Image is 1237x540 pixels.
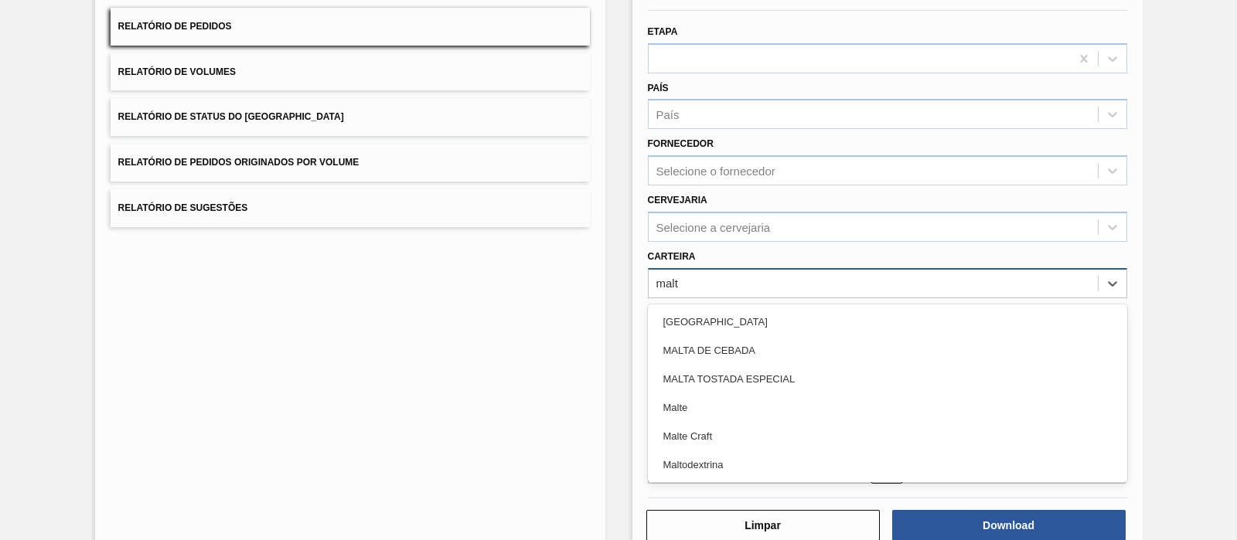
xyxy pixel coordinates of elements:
[111,53,590,91] button: Relatório de Volumes
[118,111,344,122] span: Relatório de Status do [GEOGRAPHIC_DATA]
[656,220,771,233] div: Selecione a cervejaria
[111,189,590,227] button: Relatório de Sugestões
[118,202,248,213] span: Relatório de Sugestões
[111,98,590,136] button: Relatório de Status do [GEOGRAPHIC_DATA]
[656,108,680,121] div: País
[648,336,1127,365] div: MALTA DE CEBADA
[648,251,696,262] label: Carteira
[656,165,775,178] div: Selecione o fornecedor
[118,157,360,168] span: Relatório de Pedidos Originados por Volume
[648,307,1127,336] div: [GEOGRAPHIC_DATA]
[648,26,678,37] label: Etapa
[111,8,590,46] button: Relatório de Pedidos
[648,422,1127,450] div: Malte Craft
[648,83,669,93] label: País
[118,21,232,32] span: Relatório de Pedidos
[648,450,1127,479] div: Maltodextrina
[648,393,1127,422] div: Malte
[118,66,236,77] span: Relatório de Volumes
[648,138,714,149] label: Fornecedor
[111,144,590,182] button: Relatório de Pedidos Originados por Volume
[648,195,707,205] label: Cervejaria
[648,365,1127,393] div: MALTA TOSTADA ESPECIAL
